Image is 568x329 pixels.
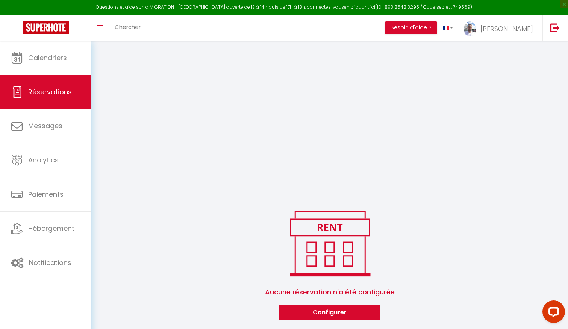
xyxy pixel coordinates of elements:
iframe: LiveChat chat widget [536,297,568,329]
img: logout [550,23,560,32]
span: Chercher [115,23,141,31]
span: Aucune réservation n'a été configurée [100,279,559,305]
a: Chercher [109,15,146,41]
button: Besoin d'aide ? [385,21,437,34]
span: Analytics [28,155,59,165]
span: Hébergement [28,224,74,233]
img: rent.png [282,207,378,279]
span: Calendriers [28,53,67,62]
a: ... [PERSON_NAME] [459,15,542,41]
span: Paiements [28,190,64,199]
img: Super Booking [23,21,69,34]
span: [PERSON_NAME] [480,24,533,33]
img: ... [464,21,476,36]
span: Réservations [28,87,72,97]
span: Messages [28,121,62,130]
button: Configurer [279,305,380,320]
span: Notifications [29,258,71,267]
a: en cliquant ici [344,4,375,10]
